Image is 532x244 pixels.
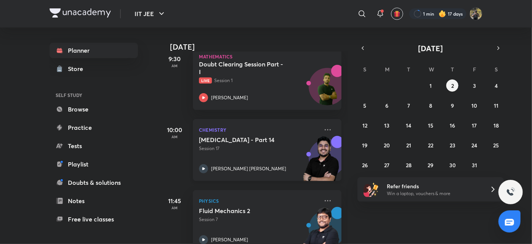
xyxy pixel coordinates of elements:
button: October 31, 2025 [468,159,481,171]
button: October 14, 2025 [403,119,415,131]
button: October 26, 2025 [359,159,371,171]
h6: Refer friends [387,182,481,190]
img: referral [364,182,379,197]
button: October 6, 2025 [381,99,393,111]
abbr: October 25, 2025 [494,142,499,149]
span: [DATE] [418,43,443,53]
a: Tests [50,138,138,154]
abbr: October 31, 2025 [472,162,477,169]
abbr: October 17, 2025 [472,122,477,129]
button: October 9, 2025 [446,99,458,111]
abbr: October 16, 2025 [450,122,455,129]
abbr: October 1, 2025 [429,82,432,89]
button: October 19, 2025 [359,139,371,151]
p: Session 7 [199,216,319,223]
abbr: October 8, 2025 [429,102,432,109]
abbr: October 6, 2025 [385,102,388,109]
button: October 7, 2025 [403,99,415,111]
img: unacademy [300,136,341,189]
p: AM [159,134,190,139]
p: AM [159,63,190,68]
abbr: October 24, 2025 [471,142,477,149]
p: Session 1 [199,77,319,84]
button: October 22, 2025 [425,139,437,151]
p: Physics [199,196,319,205]
abbr: October 27, 2025 [384,162,389,169]
button: October 16, 2025 [446,119,458,131]
button: October 8, 2025 [425,99,437,111]
h5: Hydrocarbons - Part 14 [199,136,294,144]
a: Browse [50,102,138,117]
abbr: October 15, 2025 [428,122,433,129]
button: October 24, 2025 [468,139,481,151]
button: October 23, 2025 [446,139,458,151]
button: October 2, 2025 [446,79,458,92]
abbr: October 9, 2025 [451,102,454,109]
abbr: October 21, 2025 [406,142,411,149]
button: October 21, 2025 [403,139,415,151]
a: Notes [50,193,138,208]
p: Win a laptop, vouchers & more [387,190,481,197]
p: [PERSON_NAME] [211,94,248,101]
img: ttu [506,187,515,197]
h4: [DATE] [170,42,349,52]
abbr: October 5, 2025 [364,102,367,109]
button: October 17, 2025 [468,119,481,131]
img: avatar [394,10,401,17]
h6: SELF STUDY [50,89,138,102]
abbr: October 14, 2025 [406,122,412,129]
abbr: October 22, 2025 [428,142,433,149]
button: October 10, 2025 [468,99,481,111]
abbr: October 19, 2025 [362,142,368,149]
abbr: Tuesday [407,66,410,73]
button: October 18, 2025 [490,119,502,131]
h5: Doubt Clearing Session Part - I [199,60,294,76]
a: Playlist [50,157,138,172]
button: October 20, 2025 [381,139,393,151]
abbr: October 20, 2025 [384,142,390,149]
a: Company Logo [50,8,111,19]
p: AM [159,205,190,210]
abbr: October 12, 2025 [362,122,367,129]
abbr: Wednesday [429,66,434,73]
img: KRISH JINDAL [470,7,482,20]
p: [PERSON_NAME] [211,236,248,243]
a: Free live classes [50,212,138,227]
abbr: October 18, 2025 [494,122,499,129]
abbr: Friday [473,66,476,73]
a: Store [50,61,138,76]
button: October 13, 2025 [381,119,393,131]
abbr: October 2, 2025 [451,82,454,89]
abbr: October 30, 2025 [449,162,456,169]
button: October 25, 2025 [490,139,502,151]
button: IIT JEE [130,6,171,21]
button: avatar [391,8,403,20]
button: [DATE] [368,43,493,53]
button: October 29, 2025 [425,159,437,171]
p: Session 17 [199,145,319,152]
img: Company Logo [50,8,111,18]
abbr: October 7, 2025 [407,102,410,109]
abbr: October 28, 2025 [406,162,412,169]
abbr: October 13, 2025 [384,122,389,129]
abbr: October 26, 2025 [362,162,368,169]
button: October 27, 2025 [381,159,393,171]
button: October 1, 2025 [425,79,437,92]
button: October 12, 2025 [359,119,371,131]
img: streak [439,10,446,18]
h5: 11:45 [159,196,190,205]
abbr: Saturday [495,66,498,73]
abbr: October 23, 2025 [450,142,455,149]
abbr: Thursday [451,66,454,73]
p: [PERSON_NAME] [PERSON_NAME] [211,165,286,172]
h5: 10:00 [159,125,190,134]
button: October 3, 2025 [468,79,481,92]
img: Avatar [309,72,346,109]
p: Mathematics [199,54,335,59]
abbr: Monday [385,66,389,73]
abbr: October 29, 2025 [428,162,433,169]
a: Doubts & solutions [50,175,138,190]
button: October 15, 2025 [425,119,437,131]
button: October 30, 2025 [446,159,458,171]
a: Planner [50,43,138,58]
